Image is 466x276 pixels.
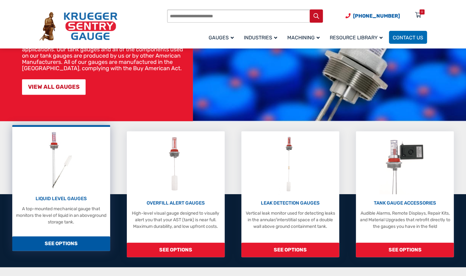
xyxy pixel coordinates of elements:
[12,236,110,251] span: SEE OPTIONS
[12,125,110,251] a: Liquid Level Gauges LIQUID LEVEL GAUGES A top-mounted mechanical gauge that monitors the level of...
[240,30,284,45] a: Industries
[244,35,277,41] span: Industries
[326,30,389,45] a: Resource Library
[209,35,234,41] span: Gauges
[39,12,117,41] img: Krueger Sentry Gauge
[287,35,320,41] span: Machining
[284,30,326,45] a: Machining
[379,134,430,194] img: Tank Gauge Accessories
[278,134,303,194] img: Leak Detection Gauges
[44,130,78,190] img: Liquid Level Gauges
[421,9,423,14] div: 0
[15,206,107,225] p: A top-mounted mechanical gauge that monitors the level of liquid in an aboveground storage tank.
[162,134,190,194] img: Overfill Alert Gauges
[130,200,222,207] p: OVERFILL ALERT GAUGES
[130,210,222,230] p: High-level visual gauge designed to visually alert you that your AST (tank) is near full. Maximum...
[127,243,225,257] span: SEE OPTIONS
[127,131,225,257] a: Overfill Alert Gauges OVERFILL ALERT GAUGES High-level visual gauge designed to visually alert yo...
[22,27,190,71] p: At Krueger Sentry Gauge, for over 75 years we have manufactured over three million liquid-level g...
[205,30,240,45] a: Gauges
[359,210,451,230] p: Audible Alarms, Remote Displays, Repair Kits, and Material Upgrades that retrofit directly to the...
[244,210,336,230] p: Vertical leak monitor used for detecting leaks in the annular/interstitial space of a double wall...
[353,13,400,19] span: [PHONE_NUMBER]
[393,35,423,41] span: Contact Us
[241,131,339,257] a: Leak Detection Gauges LEAK DETECTION GAUGES Vertical leak monitor used for detecting leaks in the...
[389,31,427,44] a: Contact Us
[356,131,454,257] a: Tank Gauge Accessories TANK GAUGE ACCESSORIES Audible Alarms, Remote Displays, Repair Kits, and M...
[15,195,107,202] p: LIQUID LEVEL GAUGES
[345,12,400,20] a: Phone Number (920) 434-8860
[244,200,336,207] p: LEAK DETECTION GAUGES
[359,200,451,207] p: TANK GAUGE ACCESSORIES
[356,243,454,257] span: SEE OPTIONS
[241,243,339,257] span: SEE OPTIONS
[330,35,383,41] span: Resource Library
[22,79,86,95] a: VIEW ALL GAUGES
